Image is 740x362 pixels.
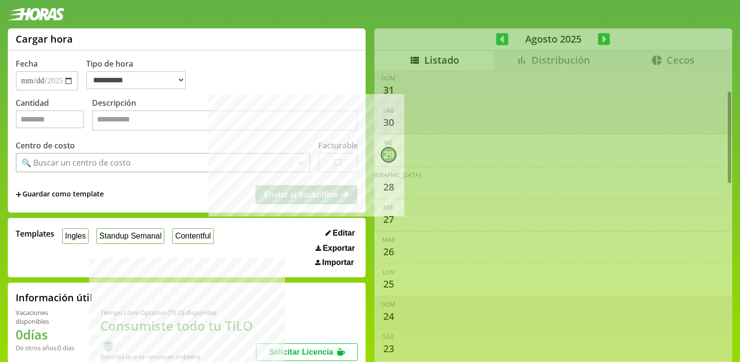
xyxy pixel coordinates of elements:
[16,189,104,200] span: +Guardar como template
[313,243,358,253] button: Exportar
[100,352,256,361] div: Recordá que se renuevan en
[333,229,355,238] span: Editar
[96,228,164,243] button: Standup Semanal
[86,58,194,91] label: Tipo de hora
[16,58,38,69] label: Fecha
[100,317,256,352] h1: Consumiste todo tu TiLO 🍵
[16,97,92,133] label: Cantidad
[16,308,77,326] div: Vacaciones disponibles
[62,228,89,243] button: Ingles
[16,110,84,128] input: Cantidad
[92,110,358,131] textarea: Descripción
[86,71,186,89] select: Tipo de hora
[323,228,358,238] button: Editar
[183,352,201,361] b: Enero
[100,308,256,317] div: Tiempo Libre Optativo (TiLO) disponible
[318,140,358,151] label: Facturable
[269,348,333,356] span: Solicitar Licencia
[22,157,131,168] div: 🔍 Buscar un centro de costo
[322,258,354,267] span: Importar
[256,343,358,361] button: Solicitar Licencia
[8,8,65,21] img: logotipo
[92,97,358,133] label: Descripción
[16,326,77,343] h1: 0 días
[16,291,92,304] h2: Información útil
[16,228,54,239] span: Templates
[16,189,22,200] span: +
[323,244,355,253] span: Exportar
[16,32,73,46] h1: Cargar hora
[172,228,214,243] button: Contentful
[16,343,77,352] div: De otros años: 0 días
[16,140,75,151] label: Centro de costo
